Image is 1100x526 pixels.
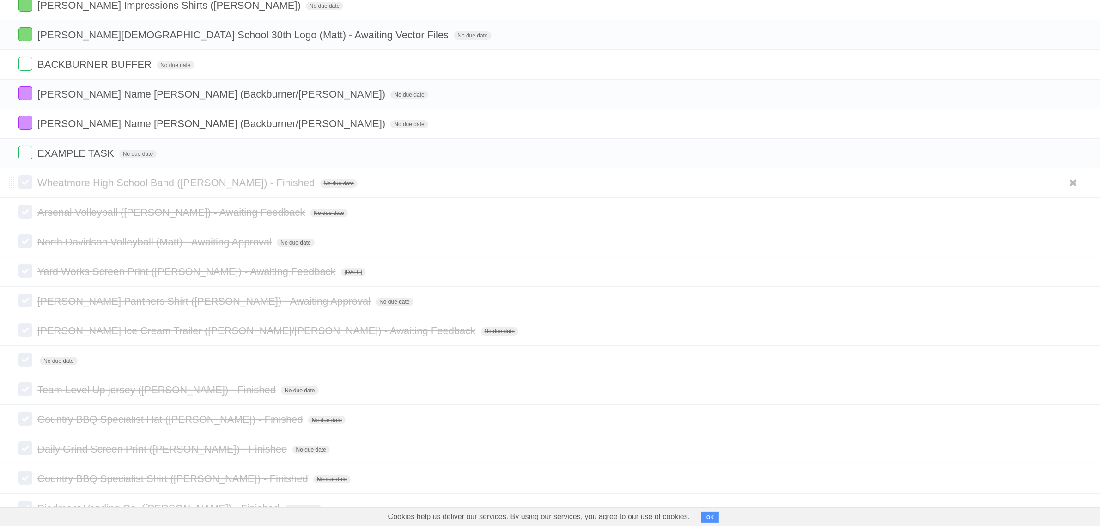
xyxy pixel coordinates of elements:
label: Done [18,57,32,71]
span: No due date [306,2,343,10]
span: [PERSON_NAME] Panthers Shirt ([PERSON_NAME]) - Awaiting Approval [37,295,373,307]
span: No due date [390,120,428,128]
span: Team Level Up jersey ([PERSON_NAME]) - Finished [37,384,278,396]
span: No due date [119,150,157,158]
label: Done [18,382,32,396]
span: No due date [313,475,351,483]
span: Piedmont Vending Co. ([PERSON_NAME]) - Finished [37,502,281,514]
span: [PERSON_NAME] Name [PERSON_NAME] (Backburner/[PERSON_NAME]) [37,118,388,129]
label: Done [18,264,32,278]
span: Country BBQ Specialist Shirt ([PERSON_NAME]) - Finished [37,473,310,484]
span: Cookies help us deliver our services. By using our services, you agree to our use of cookies. [379,508,699,526]
span: EXAMPLE TASK [37,147,116,159]
label: Done [18,146,32,159]
span: BACKBURNER BUFFER [37,59,154,70]
span: No due date [390,91,428,99]
span: No due date [320,179,358,188]
span: Wheatmore High School Band ([PERSON_NAME]) - Finished [37,177,317,189]
span: No due date [310,209,347,217]
label: Done [18,234,32,248]
label: Done [18,353,32,367]
label: Done [18,471,32,485]
span: Country BBQ Specialist Hat ([PERSON_NAME]) - Finished [37,414,305,425]
span: Arsenal Volleyball ([PERSON_NAME]) - Awaiting Feedback [37,207,307,218]
span: No due date [277,239,314,247]
span: [DATE] [341,268,366,276]
span: No due date [157,61,194,69]
label: Done [18,205,32,219]
label: Done [18,323,32,337]
span: No due date [40,357,77,365]
label: Done [18,412,32,426]
span: No due date [454,31,491,40]
label: Done [18,294,32,307]
span: No due date [281,386,318,395]
label: Done [18,86,32,100]
label: Done [18,441,32,455]
span: No due date [292,446,330,454]
button: OK [701,512,719,523]
span: No due date [285,505,322,513]
span: [PERSON_NAME] Name [PERSON_NAME] (Backburner/[PERSON_NAME]) [37,88,388,100]
span: No due date [481,327,518,336]
span: Yard Works Screen Print ([PERSON_NAME]) - Awaiting Feedback [37,266,338,277]
span: [PERSON_NAME][DEMOGRAPHIC_DATA] School 30th Logo (Matt) - Awaiting Vector Files [37,29,451,41]
span: No due date [308,416,346,424]
label: Done [18,27,32,41]
span: Daily Grind Screen Print ([PERSON_NAME]) - Finished [37,443,289,455]
span: No due date [376,298,413,306]
label: Done [18,175,32,189]
span: North Davidson Volleyball (Matt) - Awaiting Approval [37,236,274,248]
label: Done [18,501,32,514]
span: [PERSON_NAME] Ice Cream Trailer ([PERSON_NAME]/[PERSON_NAME]) - Awaiting Feedback [37,325,478,336]
label: Done [18,116,32,130]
